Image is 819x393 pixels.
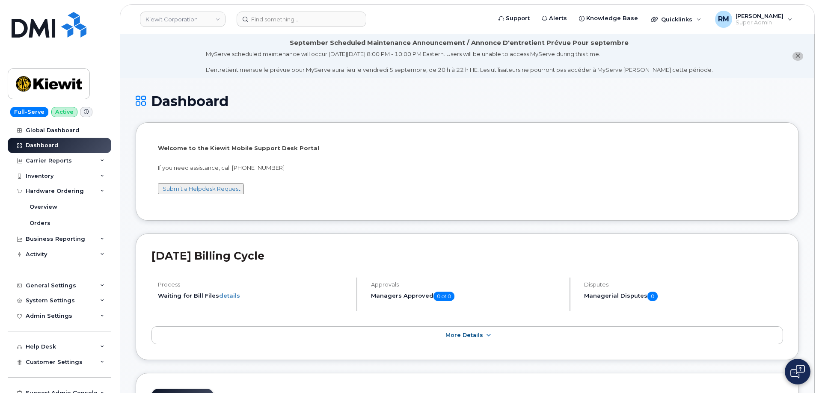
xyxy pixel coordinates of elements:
h5: Managerial Disputes [584,292,783,301]
img: Open chat [790,365,805,378]
p: If you need assistance, call [PHONE_NUMBER] [158,164,777,172]
h1: Dashboard [136,94,799,109]
div: September Scheduled Maintenance Announcement / Annonce D'entretient Prévue Pour septembre [290,38,629,47]
a: details [219,292,240,299]
h4: Process [158,281,349,288]
button: close notification [792,52,803,61]
h4: Disputes [584,281,783,288]
h2: [DATE] Billing Cycle [151,249,783,262]
span: More Details [445,332,483,338]
div: MyServe scheduled maintenance will occur [DATE][DATE] 8:00 PM - 10:00 PM Eastern. Users will be u... [206,50,713,74]
span: 0 [647,292,658,301]
h5: Managers Approved [371,292,562,301]
h4: Approvals [371,281,562,288]
p: Welcome to the Kiewit Mobile Support Desk Portal [158,144,777,152]
li: Waiting for Bill Files [158,292,349,300]
span: 0 of 0 [433,292,454,301]
a: Submit a Helpdesk Request [163,185,240,192]
button: Submit a Helpdesk Request [158,183,244,194]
